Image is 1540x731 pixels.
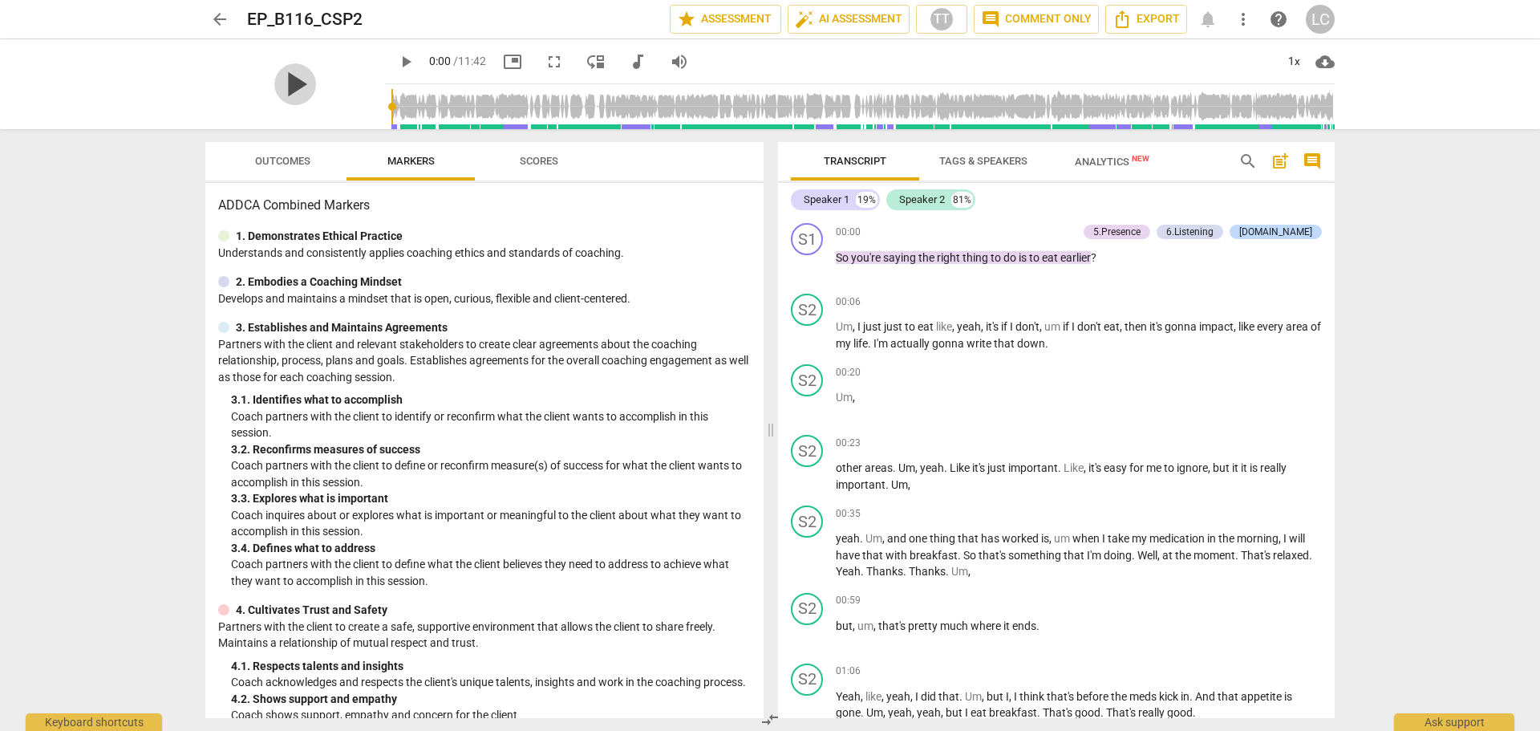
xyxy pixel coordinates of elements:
span: I [1006,690,1009,703]
span: Tags & Speakers [939,155,1027,167]
a: Help [1264,5,1293,34]
span: is [1019,251,1029,264]
span: to [1164,461,1177,474]
span: . [1189,690,1195,703]
span: fullscreen [545,52,564,71]
span: just [987,461,1008,474]
span: the [1175,549,1193,562]
div: [DOMAIN_NAME] [1239,225,1312,239]
span: Yeah [836,690,861,703]
span: I [857,320,863,333]
div: 4. 2. Shows support and empathy [231,691,751,708]
span: breakfast [910,549,958,562]
span: . [868,337,873,350]
span: Filler word [951,565,968,578]
span: important [836,478,885,491]
span: , [1009,690,1014,703]
span: you're [851,251,883,264]
span: other [836,461,865,474]
span: help [1269,10,1288,29]
span: . [1037,706,1043,719]
span: gonna [932,337,967,350]
span: will [1289,532,1305,545]
span: easy [1104,461,1129,474]
span: 01:06 [836,664,861,678]
span: saying [883,251,918,264]
span: . [1045,337,1048,350]
span: Um [866,706,883,719]
p: 3. Establishes and Maintains Agreements [236,319,448,336]
span: So [963,549,979,562]
span: yeah [917,706,941,719]
span: it's [1088,461,1104,474]
button: LC [1306,5,1335,34]
span: , [853,619,857,632]
p: 1. Demonstrates Ethical Practice [236,228,403,245]
button: Picture in picture [498,47,527,76]
span: write [967,337,994,350]
span: Yeah [836,565,861,578]
button: View player as separate pane [582,47,610,76]
p: Coach partners with the client to identify or reconfirm what the client wants to accomplish in th... [231,408,751,441]
span: if [1001,320,1010,333]
span: , [1208,461,1213,474]
span: do [1003,251,1019,264]
span: that [862,549,885,562]
span: actually [890,337,932,350]
span: Assessment [677,10,774,29]
span: Thanks [866,565,903,578]
span: star [677,10,696,29]
span: Markers [387,155,435,167]
span: , [1084,461,1088,474]
button: Search [1235,148,1261,174]
span: New [1132,154,1149,163]
span: impact [1199,320,1234,333]
span: play_arrow [396,52,415,71]
span: , [941,706,946,719]
span: it [1232,461,1241,474]
div: 3. 1. Identifies what to accomplish [231,392,751,408]
span: , [952,320,957,333]
span: good [1167,706,1193,719]
span: . [1058,461,1064,474]
span: I [1102,532,1108,545]
span: meds [1129,690,1159,703]
span: did [921,690,938,703]
span: before [1076,690,1111,703]
span: . [1193,706,1196,719]
div: Change speaker [791,435,823,467]
span: , [883,706,888,719]
div: 1x [1279,49,1309,75]
span: areas [865,461,893,474]
span: like [1238,320,1257,333]
span: yeah [957,320,981,333]
div: 19% [856,192,877,208]
span: something [1008,549,1064,562]
p: Coach acknowledges and respects the client's unique talents, insights and work in the coaching pr... [231,674,751,691]
span: yeah [888,706,912,719]
span: appetite [1241,690,1284,703]
span: just [863,320,884,333]
span: that [994,337,1017,350]
span: I [1283,532,1289,545]
span: Like [950,461,972,474]
span: pretty [908,619,940,632]
div: TT [930,7,954,31]
span: 00:23 [836,437,861,450]
span: , [853,391,855,404]
p: Coach inquires about or explores what is important or meaningful to the client about what they wa... [231,507,751,540]
span: just [884,320,905,333]
span: , [1234,320,1238,333]
span: in [1181,690,1189,703]
span: Filler word [936,320,952,333]
span: I [915,690,921,703]
span: Well [1137,549,1157,562]
p: 4. Cultivates Trust and Safety [236,602,387,619]
span: audiotrack [628,52,647,71]
span: . [1036,619,1039,632]
span: That's [1106,706,1138,719]
span: comment [981,10,1000,29]
span: volume_up [670,52,689,71]
span: to [1029,251,1042,264]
